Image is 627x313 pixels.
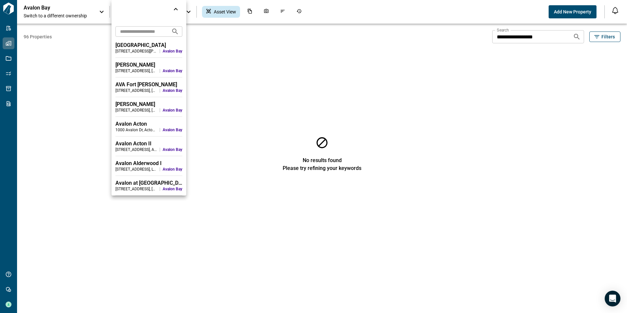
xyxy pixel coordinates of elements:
[115,186,157,192] div: [STREET_ADDRESS] , [GEOGRAPHIC_DATA] , [GEOGRAPHIC_DATA]
[163,186,182,192] span: Avalon Bay
[115,121,182,127] div: Avalon Acton
[115,147,157,152] div: [STREET_ADDRESS] , Acton , [GEOGRAPHIC_DATA]
[115,42,182,49] div: [GEOGRAPHIC_DATA]
[163,88,182,93] span: Avalon Bay
[115,108,157,113] div: [STREET_ADDRESS] , [GEOGRAPHIC_DATA] , [GEOGRAPHIC_DATA]
[163,167,182,172] span: Avalon Bay
[163,68,182,73] span: Avalon Bay
[115,88,157,93] div: [STREET_ADDRESS] , [GEOGRAPHIC_DATA] , [GEOGRAPHIC_DATA]
[163,108,182,113] span: Avalon Bay
[115,127,157,133] div: 1000 Avalon Dr , Acton , [GEOGRAPHIC_DATA]
[115,68,157,73] div: [STREET_ADDRESS] , [GEOGRAPHIC_DATA] , [GEOGRAPHIC_DATA]
[115,62,182,68] div: [PERSON_NAME]
[115,81,182,88] div: AVA Fort [PERSON_NAME]
[115,180,182,186] div: Avalon at [GEOGRAPHIC_DATA]
[163,49,182,54] span: Avalon Bay
[163,147,182,152] span: Avalon Bay
[605,291,620,306] div: Open Intercom Messenger
[115,160,182,167] div: Avalon Alderwood I
[115,167,157,172] div: [STREET_ADDRESS] , Lynnwood , [GEOGRAPHIC_DATA]
[115,140,182,147] div: Avalon Acton II
[163,127,182,133] span: Avalon Bay
[169,25,182,38] button: Search projects
[115,101,182,108] div: [PERSON_NAME]
[115,49,157,54] div: [STREET_ADDRESS][PERSON_NAME] , [GEOGRAPHIC_DATA] , [GEOGRAPHIC_DATA]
